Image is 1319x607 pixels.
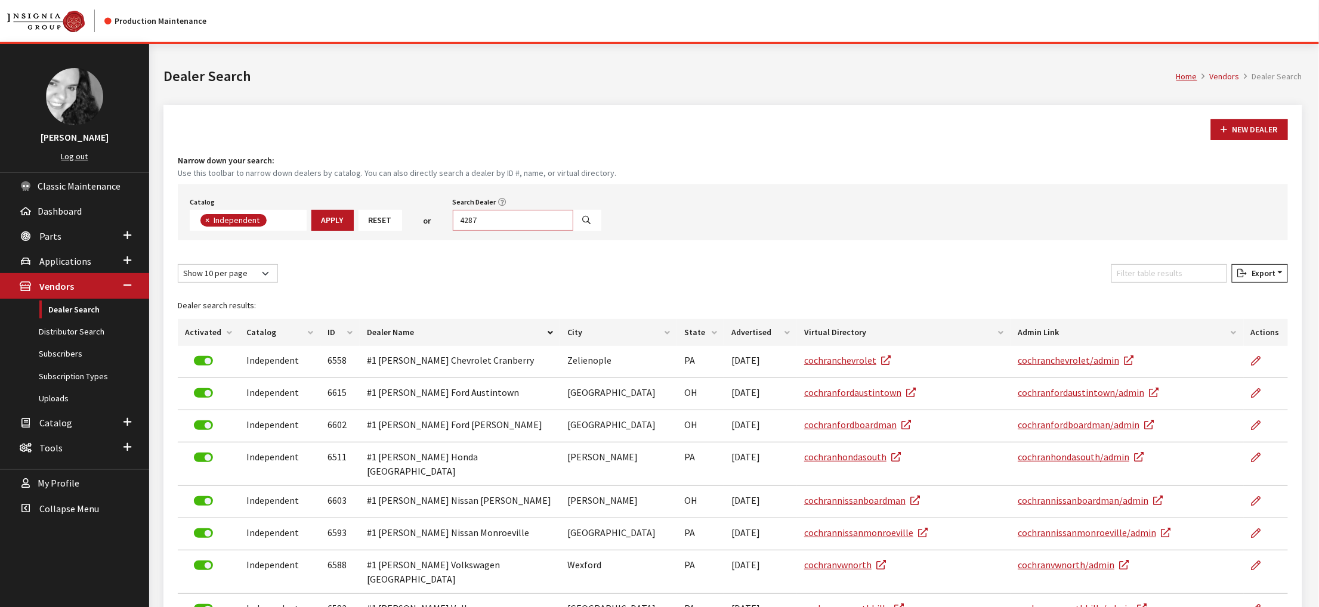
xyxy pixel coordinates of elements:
a: cochranchevrolet/admin [1018,354,1133,366]
li: Vendors [1197,70,1240,83]
a: Edit Dealer [1251,442,1271,472]
td: [DATE] [724,486,797,518]
a: cochranhondasouth [804,451,901,463]
td: OH [677,486,724,518]
button: New Dealer [1211,119,1288,140]
button: Apply [311,210,354,231]
th: State: activate to sort column ascending [677,319,724,346]
td: Independent [239,410,320,442]
label: Deactivate Dealer [194,496,213,506]
th: City: activate to sort column ascending [560,319,677,346]
td: 6558 [320,346,360,378]
input: Filter table results [1111,264,1227,283]
th: Actions [1244,319,1288,346]
td: [GEOGRAPHIC_DATA] [560,518,677,550]
td: PA [677,346,724,378]
td: Independent [239,550,320,594]
input: Search [453,210,573,231]
a: Edit Dealer [1251,378,1271,408]
button: Reset [359,210,402,231]
td: Independent [239,486,320,518]
td: Independent [239,378,320,410]
a: cochranfordboardman [804,419,911,431]
span: × [205,215,209,225]
div: Production Maintenance [104,15,206,27]
span: Vendors [39,281,74,293]
span: My Profile [38,478,79,490]
a: cochranvwnorth [804,559,886,571]
td: [DATE] [724,442,797,486]
td: [DATE] [724,550,797,594]
li: Dealer Search [1240,70,1302,83]
td: [PERSON_NAME] [560,442,677,486]
span: Export [1247,268,1275,278]
a: Insignia Group logo [7,10,104,32]
button: Search [573,210,601,231]
td: #1 [PERSON_NAME] Nissan Monroeville [360,518,560,550]
label: Deactivate Dealer [194,453,213,462]
span: Applications [39,255,91,267]
td: #1 [PERSON_NAME] Ford [PERSON_NAME] [360,410,560,442]
a: cochrannissanmonroeville [804,527,928,538]
a: Edit Dealer [1251,550,1271,580]
td: 6615 [320,378,360,410]
span: Classic Maintenance [38,180,121,192]
span: Tools [39,442,63,454]
img: Khrystal Dorton [46,68,103,125]
label: Deactivate Dealer [194,356,213,366]
label: Search Dealer [453,197,496,208]
span: Parts [39,230,61,242]
td: PA [677,442,724,486]
td: #1 [PERSON_NAME] Nissan [PERSON_NAME] [360,486,560,518]
td: Independent [239,518,320,550]
th: ID: activate to sort column ascending [320,319,360,346]
td: #1 [PERSON_NAME] Ford Austintown [360,378,560,410]
td: 6603 [320,486,360,518]
span: Select [190,210,307,231]
a: cochranhondasouth/admin [1018,451,1144,463]
a: cochranvwnorth/admin [1018,559,1129,571]
th: Virtual Directory: activate to sort column ascending [797,319,1011,346]
small: Use this toolbar to narrow down dealers by catalog. You can also directly search a dealer by ID #... [178,167,1288,179]
h1: Dealer Search [163,66,1176,87]
td: 6593 [320,518,360,550]
td: Independent [239,442,320,486]
caption: Dealer search results: [178,292,1288,319]
td: PA [677,550,724,594]
th: Activated: activate to sort column ascending [178,319,239,346]
td: 6588 [320,550,360,594]
span: Dashboard [38,205,82,217]
li: Independent [200,214,267,227]
a: cochrannissanboardman [804,494,920,506]
img: Catalog Maintenance [7,11,85,32]
h3: [PERSON_NAME] [12,130,137,144]
td: [PERSON_NAME] [560,486,677,518]
td: OH [677,378,724,410]
a: cochrannissanboardman/admin [1018,494,1163,506]
th: Admin Link: activate to sort column ascending [1011,319,1243,346]
td: Independent [239,346,320,378]
a: cochranfordboardman/admin [1018,419,1154,431]
a: Home [1176,71,1197,82]
td: [DATE] [724,378,797,410]
td: PA [677,518,724,550]
td: #1 [PERSON_NAME] Chevrolet Cranberry [360,346,560,378]
label: Deactivate Dealer [194,420,213,430]
label: Catalog [190,197,215,208]
h4: Narrow down your search: [178,154,1288,167]
span: Independent [212,215,262,225]
button: Remove item [200,214,212,227]
th: Catalog: activate to sort column ascending [239,319,320,346]
td: [GEOGRAPHIC_DATA] [560,378,677,410]
td: [DATE] [724,410,797,442]
textarea: Search [270,216,276,227]
a: cochrannissanmonroeville/admin [1018,527,1170,538]
td: [GEOGRAPHIC_DATA] [560,410,677,442]
td: 6602 [320,410,360,442]
a: Log out [61,151,88,162]
a: Edit Dealer [1251,346,1271,376]
td: 6511 [320,442,360,486]
th: Advertised: activate to sort column ascending [724,319,797,346]
td: [DATE] [724,518,797,550]
a: Edit Dealer [1251,518,1271,548]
